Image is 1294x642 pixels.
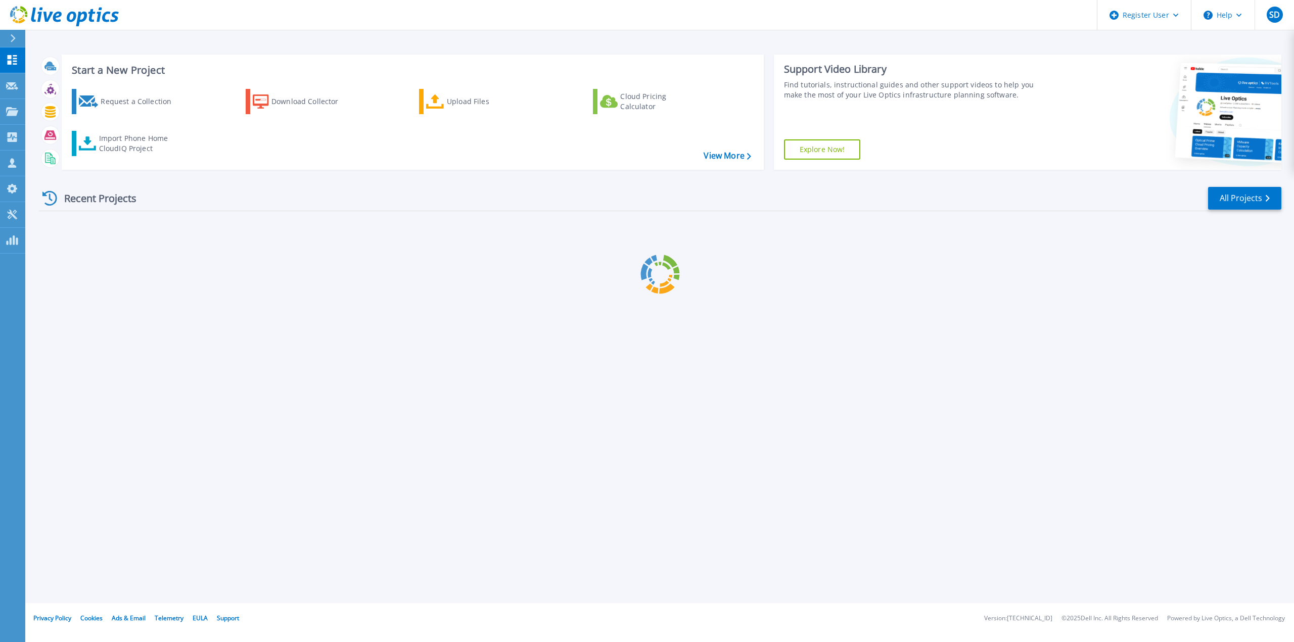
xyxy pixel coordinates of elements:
[447,91,528,112] div: Upload Files
[593,89,706,114] a: Cloud Pricing Calculator
[101,91,181,112] div: Request a Collection
[1269,11,1280,19] span: SD
[704,151,751,161] a: View More
[784,63,1046,76] div: Support Video Library
[620,91,701,112] div: Cloud Pricing Calculator
[784,80,1046,100] div: Find tutorials, instructional guides and other support videos to help you make the most of your L...
[1061,615,1158,622] li: © 2025 Dell Inc. All Rights Reserved
[39,186,150,211] div: Recent Projects
[784,139,861,160] a: Explore Now!
[419,89,532,114] a: Upload Files
[246,89,358,114] a: Download Collector
[99,133,178,154] div: Import Phone Home CloudIQ Project
[984,615,1052,622] li: Version: [TECHNICAL_ID]
[1208,187,1281,210] a: All Projects
[112,614,146,622] a: Ads & Email
[155,614,183,622] a: Telemetry
[33,614,71,622] a: Privacy Policy
[1167,615,1285,622] li: Powered by Live Optics, a Dell Technology
[72,89,184,114] a: Request a Collection
[72,65,751,76] h3: Start a New Project
[193,614,208,622] a: EULA
[271,91,352,112] div: Download Collector
[217,614,239,622] a: Support
[80,614,103,622] a: Cookies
